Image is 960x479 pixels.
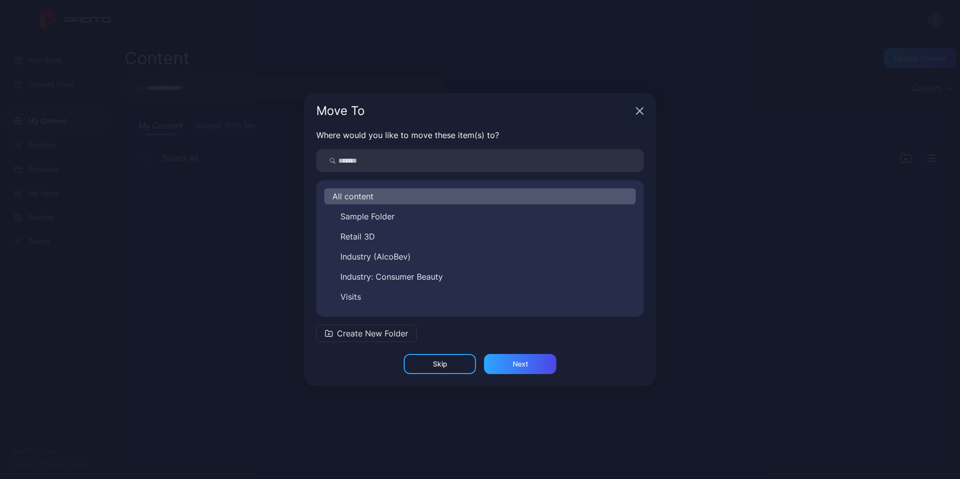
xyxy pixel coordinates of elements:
[340,230,375,243] span: Retail 3D
[332,190,374,202] span: All content
[340,210,395,222] span: Sample Folder
[340,271,443,283] span: Industry: Consumer Beauty
[316,129,644,141] p: Where would you like to move these item(s) to?
[316,105,632,117] div: Move To
[484,354,556,374] button: Next
[340,291,361,303] span: Visits
[513,360,528,368] div: Next
[404,354,476,374] button: Skip
[324,228,636,245] button: Retail 3D
[316,325,417,342] button: Create New Folder
[433,360,447,368] div: Skip
[340,251,411,263] span: Industry (AlcoBev)
[337,327,408,339] span: Create New Folder
[324,208,636,224] button: Sample Folder
[324,289,636,305] button: Visits
[324,249,636,265] button: Industry (AlcoBev)
[324,269,636,285] button: Industry: Consumer Beauty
